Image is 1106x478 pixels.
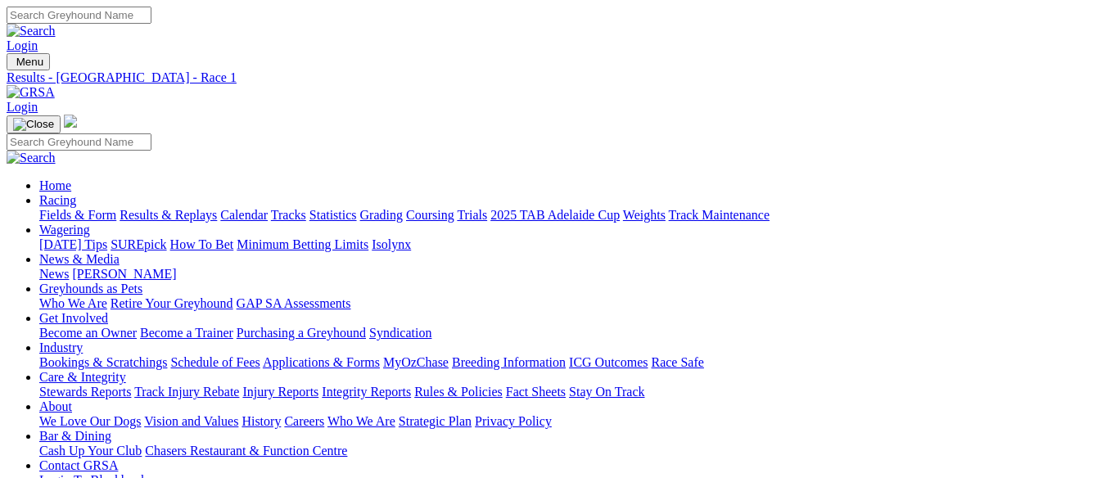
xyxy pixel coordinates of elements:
[452,355,566,369] a: Breeding Information
[309,208,357,222] a: Statistics
[39,355,1099,370] div: Industry
[7,151,56,165] img: Search
[7,7,151,24] input: Search
[13,118,54,131] img: Close
[220,208,268,222] a: Calendar
[39,208,116,222] a: Fields & Form
[16,56,43,68] span: Menu
[7,53,50,70] button: Toggle navigation
[120,208,217,222] a: Results & Replays
[7,115,61,133] button: Toggle navigation
[457,208,487,222] a: Trials
[39,444,142,458] a: Cash Up Your Club
[7,70,1099,85] a: Results - [GEOGRAPHIC_DATA] - Race 1
[111,296,233,310] a: Retire Your Greyhound
[170,355,260,369] a: Schedule of Fees
[263,355,380,369] a: Applications & Forms
[7,24,56,38] img: Search
[569,385,644,399] a: Stay On Track
[39,458,118,472] a: Contact GRSA
[383,355,449,369] a: MyOzChase
[271,208,306,222] a: Tracks
[39,193,76,207] a: Racing
[72,267,176,281] a: [PERSON_NAME]
[39,326,137,340] a: Become an Owner
[242,385,318,399] a: Injury Reports
[284,414,324,428] a: Careers
[39,178,71,192] a: Home
[64,115,77,128] img: logo-grsa-white.png
[237,296,351,310] a: GAP SA Assessments
[322,385,411,399] a: Integrity Reports
[414,385,503,399] a: Rules & Policies
[144,414,238,428] a: Vision and Values
[39,399,72,413] a: About
[39,429,111,443] a: Bar & Dining
[39,370,126,384] a: Care & Integrity
[369,326,431,340] a: Syndication
[39,444,1099,458] div: Bar & Dining
[506,385,566,399] a: Fact Sheets
[669,208,770,222] a: Track Maintenance
[237,237,368,251] a: Minimum Betting Limits
[490,208,620,222] a: 2025 TAB Adelaide Cup
[39,237,107,251] a: [DATE] Tips
[7,100,38,114] a: Login
[7,133,151,151] input: Search
[39,340,83,354] a: Industry
[406,208,454,222] a: Coursing
[569,355,648,369] a: ICG Outcomes
[39,414,1099,429] div: About
[39,208,1099,223] div: Racing
[39,414,141,428] a: We Love Our Dogs
[7,38,38,52] a: Login
[39,296,107,310] a: Who We Are
[39,252,120,266] a: News & Media
[39,267,69,281] a: News
[39,223,90,237] a: Wagering
[237,326,366,340] a: Purchasing a Greyhound
[39,355,167,369] a: Bookings & Scratchings
[623,208,666,222] a: Weights
[475,414,552,428] a: Privacy Policy
[39,267,1099,282] div: News & Media
[360,208,403,222] a: Grading
[39,326,1099,340] div: Get Involved
[372,237,411,251] a: Isolynx
[39,311,108,325] a: Get Involved
[242,414,281,428] a: History
[170,237,234,251] a: How To Bet
[39,385,131,399] a: Stewards Reports
[651,355,703,369] a: Race Safe
[39,237,1099,252] div: Wagering
[145,444,347,458] a: Chasers Restaurant & Function Centre
[39,385,1099,399] div: Care & Integrity
[39,282,142,295] a: Greyhounds as Pets
[134,385,239,399] a: Track Injury Rebate
[111,237,166,251] a: SUREpick
[39,296,1099,311] div: Greyhounds as Pets
[7,85,55,100] img: GRSA
[140,326,233,340] a: Become a Trainer
[327,414,395,428] a: Who We Are
[399,414,472,428] a: Strategic Plan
